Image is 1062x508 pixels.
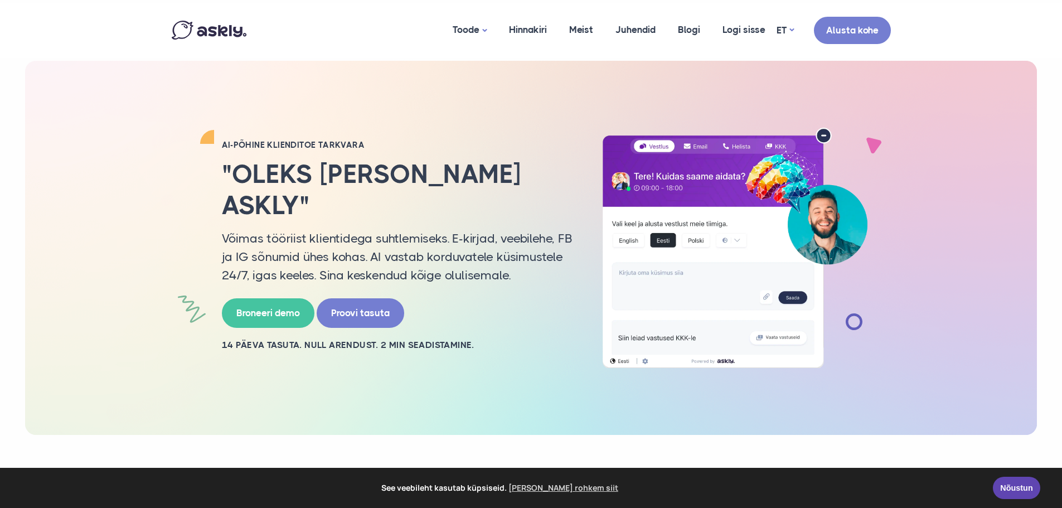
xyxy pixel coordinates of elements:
[590,128,880,369] img: AI multilingual chat
[317,298,404,328] a: Proovi tasuta
[172,21,246,40] img: Askly
[222,229,573,284] p: Võimas tööriist klientidega suhtlemiseks. E-kirjad, veebilehe, FB ja IG sõnumid ühes kohas. AI va...
[558,3,604,57] a: Meist
[498,3,558,57] a: Hinnakiri
[507,480,620,496] a: learn more about cookies
[777,22,794,38] a: ET
[222,339,573,351] h2: 14 PÄEVA TASUTA. NULL ARENDUST. 2 MIN SEADISTAMINE.
[993,477,1040,499] a: Nõustun
[711,3,777,57] a: Logi sisse
[814,17,891,44] a: Alusta kohe
[667,3,711,57] a: Blogi
[442,3,498,58] a: Toode
[222,159,573,220] h2: "Oleks [PERSON_NAME] Askly"
[222,298,314,328] a: Broneeri demo
[604,3,667,57] a: Juhendid
[222,139,573,151] h2: AI-PÕHINE KLIENDITOE TARKVARA
[16,480,985,496] span: See veebileht kasutab küpsiseid.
